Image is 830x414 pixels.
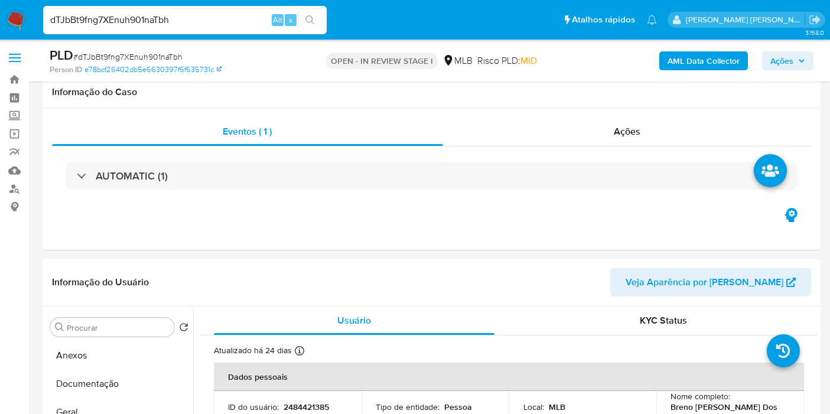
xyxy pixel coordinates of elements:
p: OPEN - IN REVIEW STAGE I [326,53,438,69]
p: Local : [523,402,544,412]
p: Atualizado há 24 dias [214,345,292,356]
p: ID do usuário : [228,402,279,412]
button: Ações [762,51,813,70]
span: Ações [614,125,640,138]
p: Nome completo : [670,391,730,402]
div: MLB [442,54,473,67]
p: Tipo de entidade : [376,402,440,412]
span: # dTJbBt9fng7XEnuh901naTbh [73,51,183,63]
p: 2484421385 [284,402,329,412]
h3: AUTOMATIC (1) [96,169,168,182]
p: leticia.merlin@mercadolivre.com [686,14,805,25]
b: Person ID [50,64,82,75]
button: Anexos [45,341,193,370]
h1: Informação do Usuário [52,276,149,288]
span: Ações [770,51,793,70]
span: MID [520,54,537,67]
div: AUTOMATIC (1) [66,162,797,190]
button: search-icon [298,12,322,28]
input: Procurar [67,322,170,333]
span: Atalhos rápidos [572,14,635,26]
b: AML Data Collector [668,51,740,70]
span: Eventos ( 1 ) [223,125,272,138]
span: KYC Status [640,314,687,327]
button: Procurar [55,322,64,332]
button: Veja Aparência por [PERSON_NAME] [610,268,811,296]
span: Usuário [337,314,371,327]
span: Veja Aparência por [PERSON_NAME] [626,268,783,296]
b: PLD [50,45,73,64]
input: Pesquise usuários ou casos... [43,12,327,28]
a: Sair [809,14,821,26]
button: Documentação [45,370,193,398]
a: e78bcf26402db5e6630397f6f635731c [84,64,222,75]
button: Retornar ao pedido padrão [179,322,188,335]
h1: Informação do Caso [52,86,811,98]
th: Dados pessoais [214,363,804,391]
button: AML Data Collector [659,51,748,70]
span: Alt [273,14,282,25]
p: Pessoa [444,402,472,412]
p: MLB [549,402,565,412]
span: Risco PLD: [477,54,537,67]
a: Notificações [647,15,657,25]
span: s [289,14,292,25]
